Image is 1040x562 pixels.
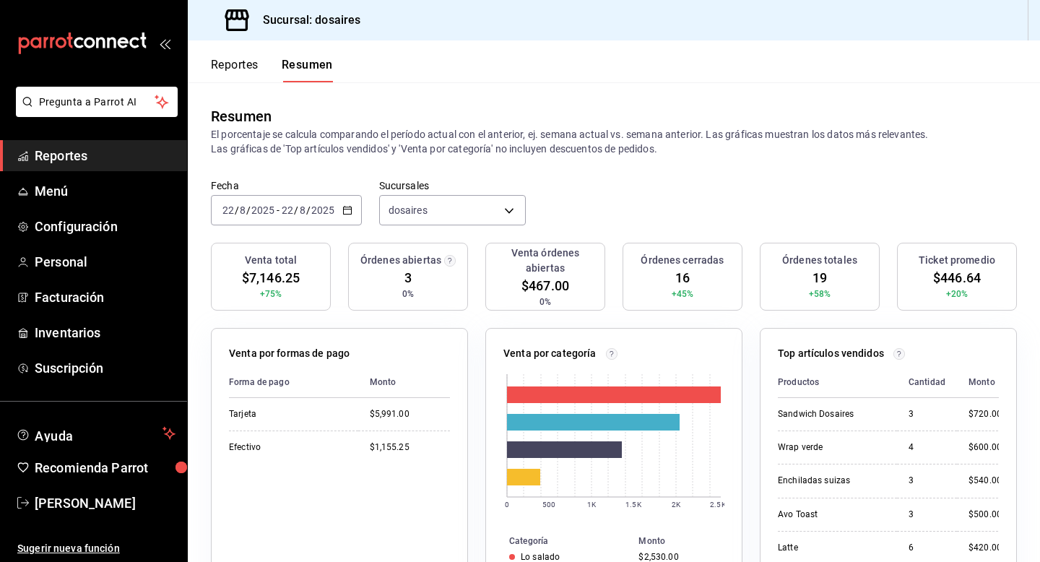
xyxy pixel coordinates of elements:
p: Top artículos vendidos [778,346,884,361]
div: $600.00 [968,441,1002,454]
text: 500 [542,501,555,509]
div: Wrap verde [778,441,885,454]
span: 0% [539,295,551,308]
button: open_drawer_menu [159,38,170,49]
span: dosaires [389,203,428,217]
span: Menú [35,181,175,201]
p: El porcentaje se calcula comparando el período actual con el anterior, ej. semana actual vs. sema... [211,127,1017,156]
span: 19 [812,268,827,288]
div: Avo Toast [778,509,885,521]
div: Lo salado [521,552,560,562]
button: Pregunta a Parrot AI [16,87,178,117]
span: - [277,204,279,216]
span: Configuración [35,217,175,236]
input: -- [222,204,235,216]
div: $2,530.00 [638,552,719,562]
div: $420.00 [968,542,1002,554]
span: / [246,204,251,216]
span: Inventarios [35,323,175,342]
span: +20% [946,288,968,301]
input: ---- [311,204,335,216]
th: Categoría [486,533,633,549]
h3: Órdenes totales [782,253,857,268]
span: $467.00 [521,276,569,295]
th: Cantidad [897,367,957,398]
div: 4 [909,441,945,454]
div: Efectivo [229,441,347,454]
div: 6 [909,542,945,554]
input: -- [299,204,306,216]
text: 2K [672,501,681,509]
th: Monto [957,367,1002,398]
span: / [235,204,239,216]
div: Sandwich Dosaires [778,408,885,420]
th: Productos [778,367,897,398]
span: Ayuda [35,425,157,442]
div: Resumen [211,105,272,127]
span: / [294,204,298,216]
h3: Venta total [245,253,297,268]
span: Facturación [35,288,175,307]
span: Reportes [35,146,175,165]
span: 16 [675,268,690,288]
div: Enchiladas suizas [778,475,885,487]
div: Tarjeta [229,408,347,420]
span: +45% [672,288,694,301]
th: Monto [633,533,742,549]
span: Suscripción [35,358,175,378]
span: +58% [809,288,831,301]
div: 3 [909,408,945,420]
p: Venta por formas de pago [229,346,350,361]
span: $7,146.25 [242,268,300,288]
text: 2.5K [710,501,726,509]
div: 3 [909,509,945,521]
input: -- [281,204,294,216]
span: [PERSON_NAME] [35,493,175,513]
span: Personal [35,252,175,272]
h3: Venta órdenes abiertas [492,246,599,276]
span: Pregunta a Parrot AI [39,95,155,110]
input: ---- [251,204,275,216]
label: Fecha [211,181,362,191]
button: Resumen [282,58,333,82]
div: 3 [909,475,945,487]
input: -- [239,204,246,216]
div: $5,991.00 [370,408,450,420]
div: $500.00 [968,509,1002,521]
label: Sucursales [379,181,526,191]
a: Pregunta a Parrot AI [10,105,178,120]
h3: Ticket promedio [919,253,995,268]
span: Sugerir nueva función [17,541,175,556]
h3: Órdenes cerradas [641,253,724,268]
div: Latte [778,542,885,554]
span: / [306,204,311,216]
text: 1K [587,501,597,509]
text: 0 [505,501,509,509]
th: Forma de pago [229,367,358,398]
span: 0% [402,288,414,301]
span: Recomienda Parrot [35,458,175,477]
span: $446.64 [933,268,981,288]
div: $1,155.25 [370,441,450,454]
div: $540.00 [968,475,1002,487]
div: $720.00 [968,408,1002,420]
h3: Órdenes abiertas [360,253,441,268]
p: Venta por categoría [503,346,597,361]
th: Monto [358,367,450,398]
text: 1.5K [625,501,641,509]
button: Reportes [211,58,259,82]
h3: Sucursal: dosaires [251,12,360,29]
div: navigation tabs [211,58,333,82]
span: 3 [404,268,412,288]
span: +75% [260,288,282,301]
